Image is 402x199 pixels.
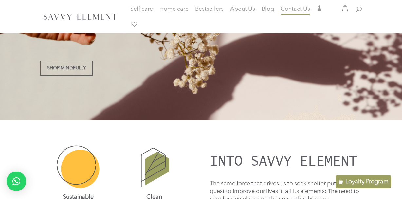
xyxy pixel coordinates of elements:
span: Contact Us [281,6,310,12]
a: Blog [262,7,274,13]
a: Self care [130,7,153,20]
span: About Us [230,6,255,12]
a: Shop Mindfully [40,61,93,76]
a: Bestsellers [195,7,224,13]
img: sustainable [55,144,101,190]
span: Self care [130,6,153,12]
img: SavvyElement [42,11,118,21]
span: Home care [159,6,189,12]
a:  [317,5,322,13]
span: Blog [262,6,274,12]
span: Bestsellers [195,6,224,12]
span:  [317,5,322,11]
a: About Us [230,7,255,13]
h2: Into Savvy Element [210,153,362,171]
a: Home care [159,7,189,20]
img: green [137,144,172,190]
p: Loyalty Program [345,178,389,186]
a: Contact Us [281,7,310,13]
